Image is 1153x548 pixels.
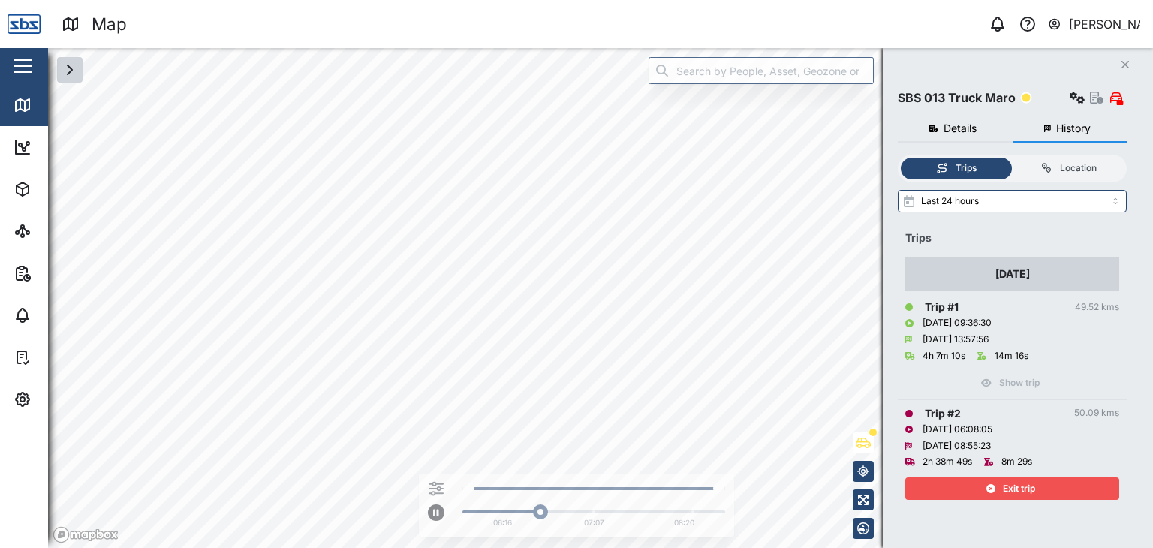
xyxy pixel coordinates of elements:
div: 8m 29s [1001,455,1032,469]
div: [DATE] 13:57:56 [923,333,989,347]
div: Assets [39,181,86,197]
img: Main Logo [8,8,41,41]
div: Trips [905,230,1119,246]
div: Alarms [39,307,86,324]
div: [DATE] 08:55:23 [923,439,991,453]
div: 4h 7m 10s [923,349,965,363]
div: Reports [39,265,90,282]
div: Sites [39,223,75,239]
div: 49.52 kms [1075,300,1119,315]
div: 08:20 [674,517,694,529]
canvas: Map [48,48,1153,548]
div: Tasks [39,349,80,366]
button: Exit trip [905,477,1119,500]
div: Trip # 2 [925,405,961,422]
div: [PERSON_NAME] [1069,15,1141,34]
div: Settings [39,391,92,408]
div: Map [92,11,127,38]
div: [DATE] 06:08:05 [923,423,992,437]
div: Dashboard [39,139,107,155]
span: Exit trip [1003,478,1035,499]
span: History [1056,123,1091,134]
div: SBS 013 Truck Maro [898,89,1016,107]
div: [DATE] 09:36:30 [923,316,992,330]
div: [DATE] [995,266,1030,282]
div: 06:16 [493,517,512,529]
button: [PERSON_NAME] [1047,14,1141,35]
div: 2h 38m 49s [923,455,972,469]
div: Map [39,97,73,113]
div: 50.09 kms [1074,406,1119,420]
div: 14m 16s [995,349,1028,363]
div: Location [1060,161,1097,176]
span: Details [944,123,977,134]
a: Mapbox logo [53,526,119,543]
div: Trips [956,161,977,176]
div: 07:07 [584,517,604,529]
input: Search by People, Asset, Geozone or Place [649,57,874,84]
input: Select range [898,190,1127,212]
div: Trip # 1 [925,299,959,315]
